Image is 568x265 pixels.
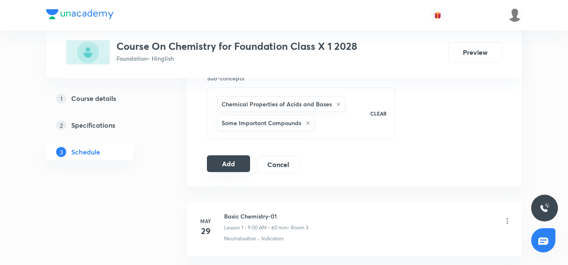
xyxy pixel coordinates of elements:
[224,235,256,242] p: Neutralisation
[46,117,160,134] a: 2Specifications
[116,40,357,52] h3: Course On Chemistry for Foundation Class X 1 2028
[207,74,395,82] h6: Sub-concepts
[71,147,100,157] h5: Schedule
[71,120,115,130] h5: Specifications
[46,90,160,107] a: 1Course details
[257,156,300,173] button: Cancel
[224,212,308,221] h6: Basic Chemistry-01
[46,9,114,19] img: Company Logo
[370,110,387,117] p: CLEAR
[224,224,287,232] p: Lesson 1 • 9:00 AM • 60 min
[448,42,502,62] button: Preview
[222,100,332,108] h6: Chemical Properties of Acids and Bases
[56,120,66,130] p: 2
[46,9,114,21] a: Company Logo
[71,93,116,103] h5: Course details
[56,93,66,103] p: 1
[540,203,550,213] img: ttu
[56,147,66,157] p: 3
[287,224,308,232] p: • Room 3
[222,118,301,127] h6: Some Important Compounds
[258,235,260,242] div: ·
[197,217,214,225] h6: May
[66,40,110,64] img: 668FAF73-5DE1-4780-BACB-8E2B67C94626_plus.png
[197,225,214,237] h4: 29
[261,235,284,242] p: Indicators
[207,155,250,172] button: Add
[434,11,441,19] img: avatar
[116,54,357,63] p: Foundation • Hinglish
[508,8,522,22] img: Arpit Srivastava
[431,8,444,22] button: avatar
